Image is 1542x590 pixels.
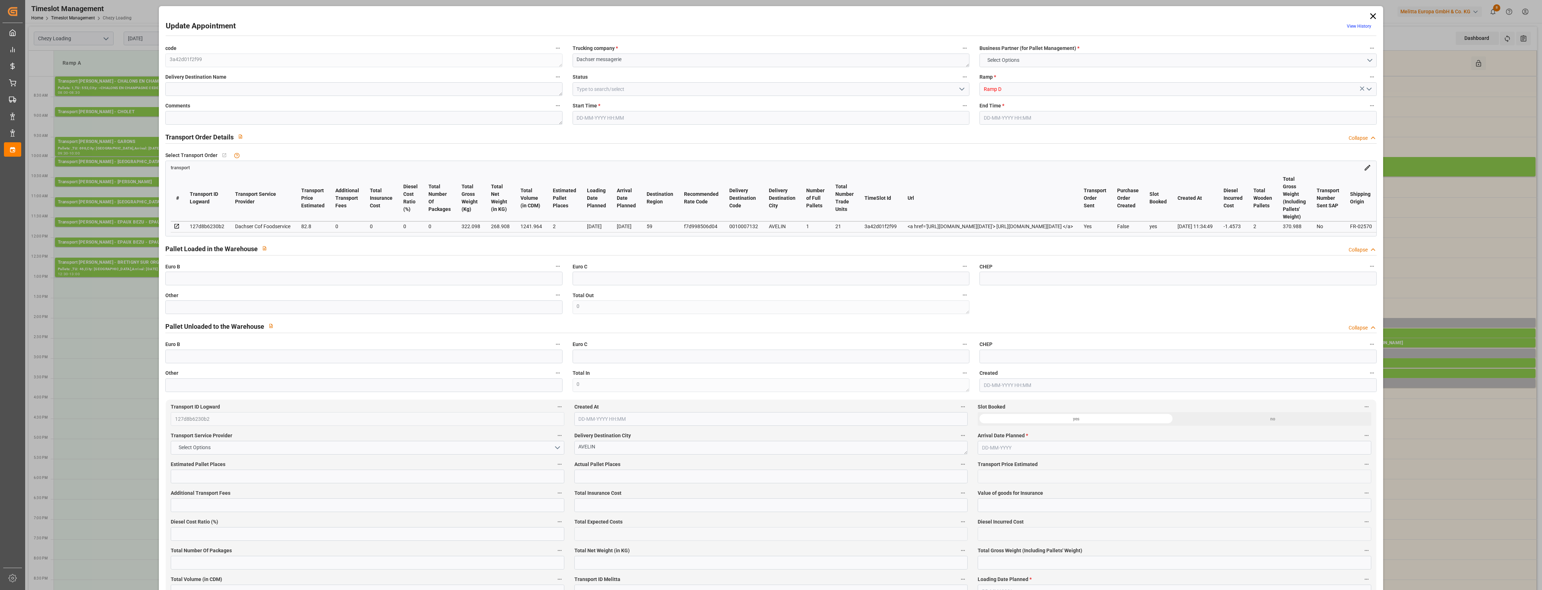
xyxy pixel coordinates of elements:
[1317,222,1339,231] div: No
[958,488,968,498] button: Total Insurance Cost
[1362,546,1371,555] button: Total Gross Weight (Including Pallets' Weight)
[960,101,969,110] button: Start Time *
[264,319,278,333] button: View description
[587,222,606,231] div: [DATE]
[978,461,1038,468] span: Transport Price Estimated
[301,222,325,231] div: 82.8
[165,152,217,159] span: Select Transport Order
[573,369,590,377] span: Total In
[491,222,510,231] div: 268.908
[553,72,563,82] button: Delivery Destination Name
[258,241,271,255] button: View description
[555,488,564,498] button: Additional Transport Fees
[165,369,178,377] span: Other
[763,175,801,221] th: Delivery Destination City
[573,102,600,110] span: Start Time
[166,20,236,32] h2: Update Appointment
[553,262,563,271] button: Euro B
[1362,460,1371,469] button: Transport Price Estimated
[1174,412,1371,426] div: no
[978,441,1371,455] input: DD-MM-YYYY
[398,175,423,221] th: Diesel Cost Ratio (%)
[958,546,968,555] button: Total Net Weight (in KG)
[547,175,582,221] th: Estimated Pallet Places
[165,244,258,254] h2: Pallet Loaded in the Warehouse
[830,175,859,221] th: Total Number Trade Units
[1349,324,1368,332] div: Collapse
[555,402,564,411] button: Transport ID Logward
[574,547,630,554] span: Total Net Weight (in KG)
[864,222,897,231] div: 3a42d01f2f99
[555,575,564,584] button: Total Volume (in CDM)
[1349,134,1368,142] div: Collapse
[574,441,968,455] textarea: AVELIN
[978,518,1024,526] span: Diesel Incurred Cost
[1367,368,1377,378] button: Created
[724,175,763,221] th: Delivery Destination Code
[428,222,451,231] div: 0
[171,547,232,554] span: Total Number Of Packages
[235,222,290,231] div: Dachser Cof Foodservice
[403,222,418,231] div: 0
[979,54,1376,67] button: open menu
[1362,431,1371,440] button: Arrival Date Planned *
[553,101,563,110] button: Comments
[582,175,611,221] th: Loading Date Planned
[979,378,1376,392] input: DD-MM-YYYY HH:MM
[573,54,969,67] textarea: Dachser messagerie
[573,45,618,52] span: Trucking company
[647,222,673,231] div: 59
[679,175,724,221] th: Recommended Rate Code
[574,412,968,426] input: DD-MM-YYYY HH:MM
[175,444,214,451] span: Select Options
[171,432,232,439] span: Transport Service Provider
[555,431,564,440] button: Transport Service Provider
[364,175,398,221] th: Total Insurance Cost
[979,369,998,377] span: Created
[1367,340,1377,349] button: CHEP
[190,222,224,231] div: 127d8b6230b2
[520,222,542,231] div: 1241.964
[1078,175,1112,221] th: Transport Order Sent
[553,290,563,300] button: Other
[171,403,220,411] span: Transport ID Logward
[573,73,588,81] span: Status
[574,576,620,583] span: Transport ID Melitta
[573,263,587,271] span: Euro C
[486,175,515,221] th: Total Net Weight (in KG)
[171,175,184,221] th: #
[165,54,562,67] textarea: 3a42d01f2f99
[1362,402,1371,411] button: Slot Booked
[555,517,564,526] button: Diesel Cost Ratio (%)
[960,72,969,82] button: Status
[835,222,854,231] div: 21
[573,82,969,96] input: Type to search/select
[617,222,636,231] div: [DATE]
[978,432,1028,439] span: Arrival Date Planned
[1112,175,1144,221] th: Purchase Order Created
[165,341,180,348] span: Euro B
[171,518,218,526] span: Diesel Cost Ratio (%)
[165,132,234,142] h2: Transport Order Details
[573,292,594,299] span: Total Out
[958,575,968,584] button: Transport ID Melitta
[960,340,969,349] button: Euro C
[1367,43,1377,53] button: Business Partner (for Pallet Management) *
[1149,222,1167,231] div: yes
[165,45,176,52] span: code
[1178,222,1213,231] div: [DATE] 11:34:49
[958,460,968,469] button: Actual Pallet Places
[1311,175,1345,221] th: Transport Number Sent SAP
[573,378,969,392] textarea: 0
[335,222,359,231] div: 0
[1363,84,1374,95] button: open menu
[553,368,563,378] button: Other
[234,130,247,143] button: View description
[958,431,968,440] button: Delivery Destination City
[171,489,230,497] span: Additional Transport Fees
[573,111,969,125] input: DD-MM-YYYY HH:MM
[1117,222,1139,231] div: False
[171,165,190,170] span: transport
[902,175,1078,221] th: Url
[978,403,1005,411] span: Slot Booked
